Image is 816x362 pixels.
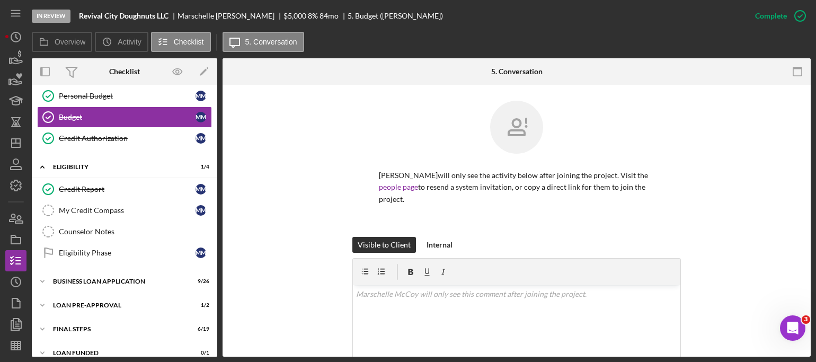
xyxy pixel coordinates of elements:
[53,164,183,170] div: ELIGIBILITY
[352,237,416,253] button: Visible to Client
[308,12,318,20] div: 8 %
[37,179,212,200] a: Credit ReportMM
[59,185,196,193] div: Credit Report
[196,184,206,195] div: M M
[283,11,306,20] span: $5,000
[53,326,183,332] div: FINAL STEPS
[196,91,206,101] div: M M
[59,206,196,215] div: My Credit Compass
[109,67,140,76] div: Checklist
[37,242,212,263] a: Eligibility PhaseMM
[421,237,458,253] button: Internal
[118,38,141,46] label: Activity
[190,350,209,356] div: 0 / 1
[59,113,196,121] div: Budget
[755,5,787,27] div: Complete
[196,133,206,144] div: M M
[427,237,453,253] div: Internal
[59,92,196,100] div: Personal Budget
[802,315,810,324] span: 3
[744,5,811,27] button: Complete
[190,326,209,332] div: 6 / 19
[196,248,206,258] div: M M
[491,67,543,76] div: 5. Conversation
[190,164,209,170] div: 1 / 4
[59,227,211,236] div: Counselor Notes
[55,38,85,46] label: Overview
[358,237,411,253] div: Visible to Client
[37,200,212,221] a: My Credit CompassMM
[53,302,183,308] div: LOAN PRE-APPROVAL
[32,32,92,52] button: Overview
[151,32,211,52] button: Checklist
[32,10,70,23] div: In Review
[95,32,148,52] button: Activity
[223,32,304,52] button: 5. Conversation
[79,12,168,20] b: Revival City Doughnuts LLC
[196,205,206,216] div: M M
[59,249,196,257] div: Eligibility Phase
[379,182,418,191] a: people page
[174,38,204,46] label: Checklist
[178,12,283,20] div: Marschelle [PERSON_NAME]
[37,107,212,128] a: BudgetMM
[780,315,805,341] iframe: Intercom live chat
[245,38,297,46] label: 5. Conversation
[379,170,654,205] p: [PERSON_NAME] will only see the activity below after joining the project. Visit the to resend a s...
[196,112,206,122] div: M M
[53,278,183,285] div: BUSINESS LOAN APPLICATION
[190,278,209,285] div: 9 / 26
[190,302,209,308] div: 1 / 2
[37,128,212,149] a: Credit AuthorizationMM
[37,221,212,242] a: Counselor Notes
[53,350,183,356] div: LOAN FUNDED
[320,12,339,20] div: 84 mo
[37,85,212,107] a: Personal BudgetMM
[59,134,196,143] div: Credit Authorization
[348,12,443,20] div: 5. Budget ([PERSON_NAME])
